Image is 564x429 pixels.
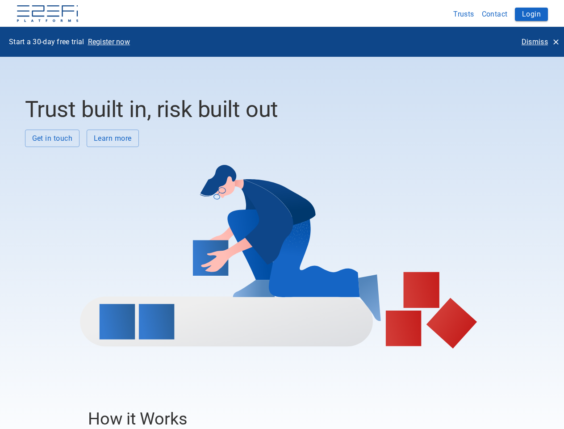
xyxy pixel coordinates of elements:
p: Register now [88,37,130,47]
p: Dismiss [522,37,548,47]
h2: Trust built in, risk built out [25,96,533,122]
button: Register now [84,34,134,50]
button: Learn more [87,130,139,147]
button: Get in touch [25,130,80,147]
p: Start a 30-day free trial [9,37,84,47]
button: Dismiss [518,34,562,50]
h3: How it Works [88,409,469,429]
